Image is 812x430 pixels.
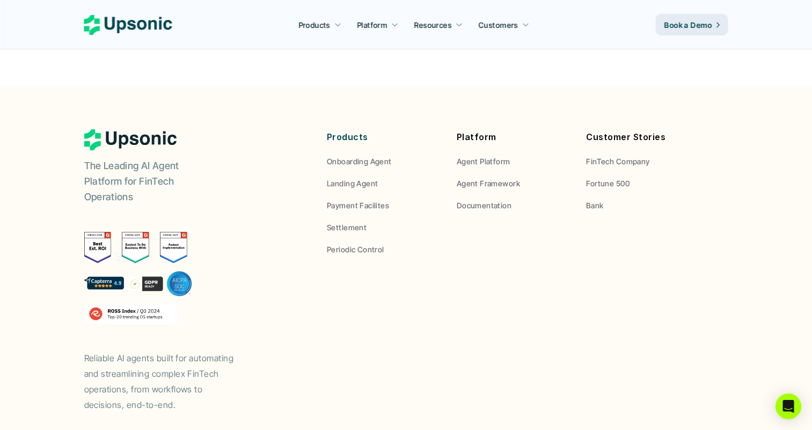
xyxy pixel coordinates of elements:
p: Book a Demo [664,19,712,31]
a: Landing Agent [327,178,441,189]
p: Settlement [327,222,367,233]
p: Agent Framework [457,178,520,189]
p: Platform [357,19,387,31]
p: Customer Stories [586,129,700,145]
p: Periodic Control [327,244,384,255]
p: Payment Facilites [327,200,389,211]
p: Resources [414,19,452,31]
p: Bank [586,200,604,211]
p: FinTech Company [586,156,649,167]
p: Fortune 500 [586,178,630,189]
a: Documentation [457,200,570,211]
p: Platform [457,129,570,145]
p: Landing Agent [327,178,378,189]
p: Customers [479,19,518,31]
a: Payment Facilites [327,200,441,211]
p: Products [327,129,441,145]
p: The Leading AI Agent Platform for FinTech Operations [84,158,218,205]
p: Products [298,19,330,31]
p: Reliable AI agents built for automating and streamlining complex FinTech operations, from workflo... [84,351,245,412]
div: Open Intercom Messenger [776,393,801,419]
a: Onboarding Agent [327,156,441,167]
a: Products [292,15,348,34]
p: Agent Platform [457,156,510,167]
p: Documentation [457,200,511,211]
a: Book a Demo [656,14,728,35]
p: Onboarding Agent [327,156,392,167]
